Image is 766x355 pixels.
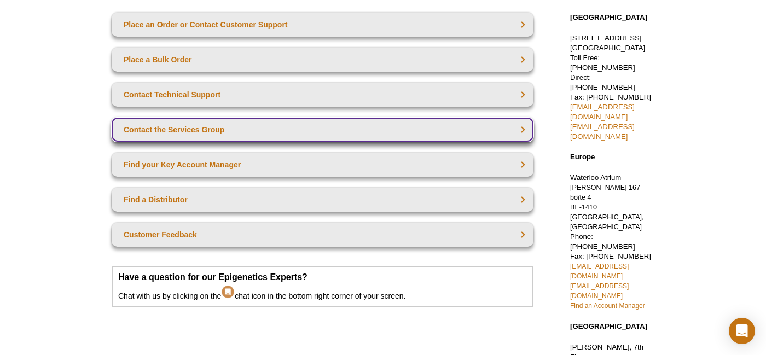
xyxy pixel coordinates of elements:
[112,223,533,247] a: Customer Feedback
[729,318,755,344] div: Open Intercom Messenger
[112,118,533,142] a: Contact the Services Group
[112,153,533,177] a: Find your Key Account Manager
[570,263,629,280] a: [EMAIL_ADDRESS][DOMAIN_NAME]
[221,282,235,299] img: Intercom Chat
[570,184,646,231] span: [PERSON_NAME] 167 – boîte 4 BE-1410 [GEOGRAPHIC_DATA], [GEOGRAPHIC_DATA]
[570,153,595,161] strong: Europe
[570,173,658,311] p: Waterloo Atrium Phone: [PHONE_NUMBER] Fax: [PHONE_NUMBER]
[570,322,647,330] strong: [GEOGRAPHIC_DATA]
[112,13,533,37] a: Place an Order or Contact Customer Support
[570,302,645,310] a: Find an Account Manager
[570,103,635,121] a: [EMAIL_ADDRESS][DOMAIN_NAME]
[570,282,629,300] a: [EMAIL_ADDRESS][DOMAIN_NAME]
[118,272,527,301] p: Chat with us by clicking on the chat icon in the bottom right corner of your screen.
[570,123,635,141] a: [EMAIL_ADDRESS][DOMAIN_NAME]
[112,48,533,72] a: Place a Bulk Order
[112,188,533,212] a: Find a Distributor
[112,83,533,107] a: Contact Technical Support
[118,272,307,282] strong: Have a question for our Epigenetics Experts?
[570,13,647,21] strong: [GEOGRAPHIC_DATA]
[570,33,658,142] p: [STREET_ADDRESS] [GEOGRAPHIC_DATA] Toll Free: [PHONE_NUMBER] Direct: [PHONE_NUMBER] Fax: [PHONE_N...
